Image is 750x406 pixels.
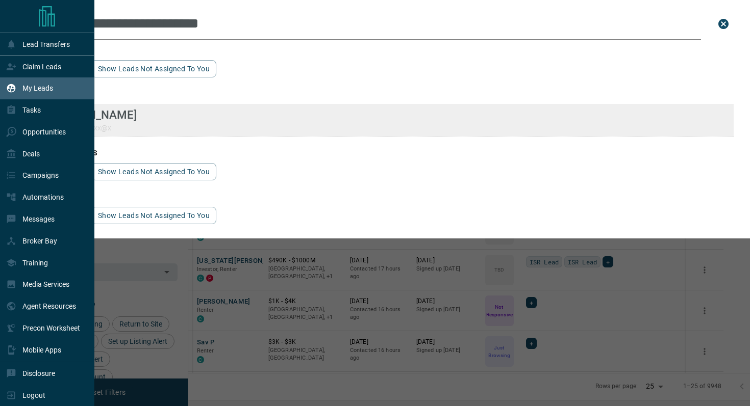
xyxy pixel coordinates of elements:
button: show leads not assigned to you [91,60,216,77]
button: close search bar [713,14,734,34]
h3: email matches [39,90,734,98]
button: show leads not assigned to you [91,207,216,224]
h3: phone matches [39,149,734,157]
button: show leads not assigned to you [91,163,216,180]
h3: name matches [39,46,734,54]
h3: id matches [39,193,734,201]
